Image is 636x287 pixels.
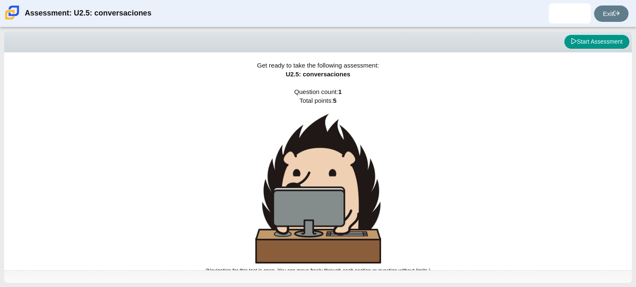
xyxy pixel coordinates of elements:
[563,7,576,20] img: ismael.castanon.9OFsOl
[286,70,350,78] span: U2.5: conversaciones
[333,97,336,104] b: 5
[564,35,629,49] button: Start Assessment
[3,16,21,23] a: Carmen School of Science & Technology
[205,88,430,274] span: Question count: Total points:
[205,268,430,274] small: (Navigation for this test is open. You can move freely through each section or question without l...
[3,4,21,21] img: Carmen School of Science & Technology
[257,62,379,69] span: Get ready to take the following assessment:
[338,88,342,95] b: 1
[594,5,628,22] a: Exit
[25,3,151,23] div: Assessment: U2.5: conversaciones
[255,114,381,264] img: hedgehog-behind-computer-large.png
